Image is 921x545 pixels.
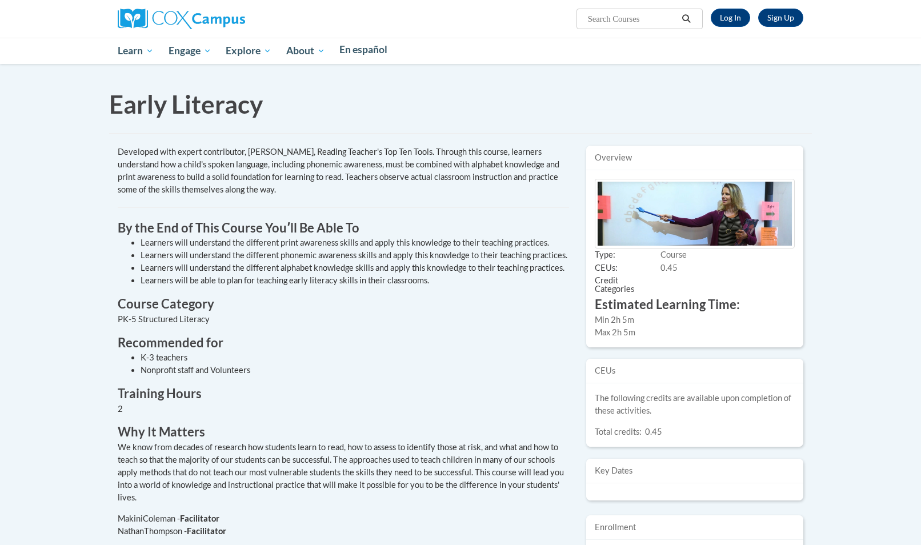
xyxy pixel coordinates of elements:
[678,12,695,26] button: Search
[141,351,569,364] li: K-3 teachers
[118,334,569,352] h3: Recommended for
[118,404,123,414] value: 2
[586,459,803,483] div: Key Dates
[595,262,660,275] span: CEUs:
[587,12,678,26] input: Search Courses
[595,249,660,262] span: Type:
[110,38,161,64] a: Learn
[118,423,569,441] h3: Why It Matters
[758,9,803,27] a: Register
[141,274,569,287] li: Learners will be able to plan for teaching early literacy skills in their classrooms.
[118,525,569,538] div: NathanThompson -
[279,38,333,64] a: About
[595,426,795,438] div: Total credits: 0.45
[118,295,569,313] h3: Course Category
[586,359,803,383] div: CEUs
[141,262,569,274] li: Learners will understand the different alphabet knowledge skills and apply this knowledge to thei...
[141,364,569,376] li: Nonprofit staff and Volunteers
[711,9,750,27] a: Log In
[339,43,387,55] span: En español
[118,441,569,504] p: We know from decades of research how students learn to read, how to assess to identify those at r...
[141,237,569,249] li: Learners will understand the different print awareness skills and apply this knowledge to their t...
[187,526,226,536] b: Facilitator
[161,38,219,64] a: Engage
[118,219,569,237] h3: By the End of This Course Youʹll Be Able To
[118,146,569,196] div: Developed with expert contributor, [PERSON_NAME], Reading Teacher's Top Ten Tools. Through this c...
[595,179,795,249] img: Image of Course
[118,13,245,23] a: Cox Campus
[595,326,795,339] div: Max 2h 5m
[180,514,219,523] b: Facilitator
[218,38,279,64] a: Explore
[109,89,263,119] span: Early Literacy
[595,314,795,326] div: Min 2h 5m
[595,275,660,296] span: Credit Categories
[118,44,154,58] span: Learn
[333,38,395,62] a: En español
[118,512,569,525] div: MakiniColeman -
[118,314,210,324] value: PK-5 Structured Literacy
[141,249,569,262] li: Learners will understand the different phonemic awareness skills and apply this knowledge to thei...
[586,146,803,170] div: Overview
[586,515,803,540] div: Enrollment
[286,44,325,58] span: About
[101,38,820,64] div: Main menu
[595,296,795,314] h3: Estimated Learning Time:
[660,250,687,259] span: Course
[660,263,678,272] span: 0.45
[169,44,211,58] span: Engage
[118,385,569,403] h3: Training Hours
[682,15,692,23] i: 
[226,44,271,58] span: Explore
[118,9,245,29] img: Cox Campus
[595,392,795,417] p: The following credits are available upon completion of these activities.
